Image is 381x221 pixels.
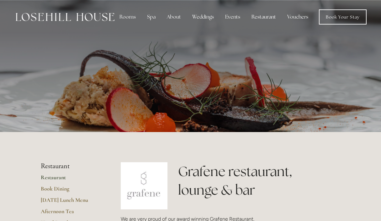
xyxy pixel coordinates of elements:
[282,11,313,23] a: Vouchers
[121,162,168,209] img: grafene.jpg
[220,11,245,23] div: Events
[41,196,101,208] a: [DATE] Lunch Menu
[41,185,101,196] a: Book Dining
[41,162,101,170] li: Restaurant
[114,11,141,23] div: Rooms
[16,13,114,21] img: Losehill House
[178,162,340,199] h1: Grafene restaurant, lounge & bar
[41,208,101,219] a: Afternoon Tea
[319,9,367,25] a: Book Your Stay
[187,11,219,23] div: Weddings
[142,11,161,23] div: Spa
[162,11,186,23] div: About
[41,174,101,185] a: Restaurant
[246,11,281,23] div: Restaurant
